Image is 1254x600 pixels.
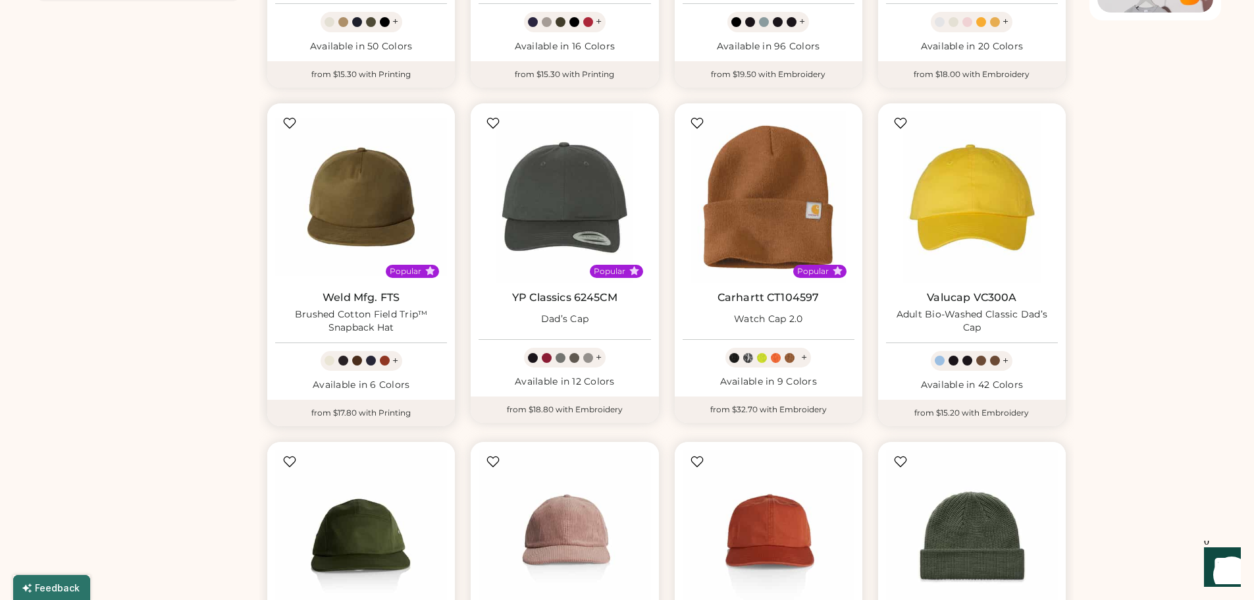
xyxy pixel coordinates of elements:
div: + [392,14,398,29]
div: from $32.70 with Embroidery [675,396,862,423]
div: Available in 12 Colors [479,375,650,389]
a: Carhartt CT104597 [718,291,820,304]
div: Available in 96 Colors [683,40,854,53]
div: Available in 42 Colors [886,379,1058,392]
a: Weld Mfg. FTS [323,291,400,304]
div: Popular [390,266,421,277]
div: Available in 9 Colors [683,375,854,389]
div: from $15.30 with Printing [267,61,455,88]
div: + [799,14,805,29]
img: YP Classics 6245CM Dad’s Cap [479,111,650,283]
div: from $19.50 with Embroidery [675,61,862,88]
div: Adult Bio-Washed Classic Dad’s Cap [886,308,1058,335]
button: Popular Style [629,266,639,276]
img: Valucap VC300A Adult Bio-Washed Classic Dad’s Cap [886,111,1058,283]
div: + [801,350,807,365]
div: Available in 20 Colors [886,40,1058,53]
div: Popular [797,266,829,277]
div: + [1003,14,1008,29]
button: Popular Style [425,266,435,276]
div: + [1003,354,1008,368]
div: from $18.80 with Embroidery [471,396,658,423]
div: from $15.20 with Embroidery [878,400,1066,426]
img: Weld Mfg. FTS Brushed Cotton Field Trip™ Snapback Hat [275,111,447,283]
iframe: Front Chat [1191,541,1248,597]
div: Available in 16 Colors [479,40,650,53]
div: + [596,350,602,365]
a: Valucap VC300A [927,291,1016,304]
button: Popular Style [833,266,843,276]
img: Carhartt CT104597 Watch Cap 2.0 [683,111,854,283]
div: from $15.30 with Printing [471,61,658,88]
div: + [392,354,398,368]
div: Dad’s Cap [541,313,588,326]
div: Available in 50 Colors [275,40,447,53]
div: Available in 6 Colors [275,379,447,392]
div: from $17.80 with Printing [267,400,455,426]
div: Popular [594,266,625,277]
div: Watch Cap 2.0 [734,313,802,326]
div: from $18.00 with Embroidery [878,61,1066,88]
div: + [596,14,602,29]
a: YP Classics 6245CM [512,291,617,304]
div: Brushed Cotton Field Trip™ Snapback Hat [275,308,447,335]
